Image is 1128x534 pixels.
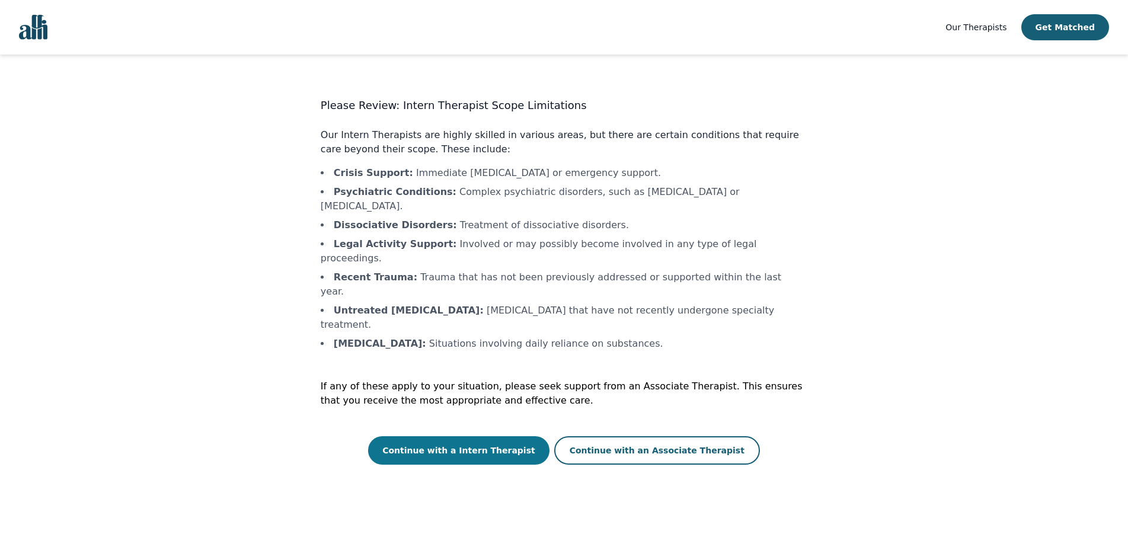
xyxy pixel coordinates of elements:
[321,303,807,332] li: [MEDICAL_DATA] that have not recently undergone specialty treatment.
[334,167,413,178] b: Crisis Support :
[321,270,807,299] li: Trauma that has not been previously addressed or supported within the last year.
[554,436,760,465] button: Continue with an Associate Therapist
[334,271,417,283] b: Recent Trauma :
[368,436,549,465] button: Continue with a Intern Therapist
[19,15,47,40] img: alli logo
[945,20,1006,34] a: Our Therapists
[321,379,807,408] p: If any of these apply to your situation, please seek support from an Associate Therapist. This en...
[321,218,807,232] li: Treatment of dissociative disorders.
[321,337,807,351] li: Situations involving daily reliance on substances.
[321,185,807,213] li: Complex psychiatric disorders, such as [MEDICAL_DATA] or [MEDICAL_DATA].
[334,219,457,231] b: Dissociative Disorders :
[321,237,807,266] li: Involved or may possibly become involved in any type of legal proceedings.
[945,23,1006,32] span: Our Therapists
[334,186,456,197] b: Psychiatric Conditions :
[334,305,484,316] b: Untreated [MEDICAL_DATA] :
[334,238,457,250] b: Legal Activity Support :
[321,166,807,180] li: Immediate [MEDICAL_DATA] or emergency support.
[321,97,807,114] h3: Please Review: Intern Therapist Scope Limitations
[1021,14,1109,40] button: Get Matched
[334,338,426,349] b: [MEDICAL_DATA] :
[321,128,807,156] p: Our Intern Therapists are highly skilled in various areas, but there are certain conditions that ...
